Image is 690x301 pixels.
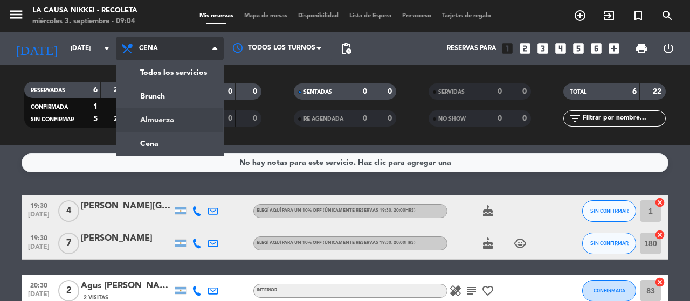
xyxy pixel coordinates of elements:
[114,86,125,94] strong: 22
[481,284,494,297] i: favorite_border
[594,288,625,293] span: CONFIRMADA
[655,32,682,65] div: LOG OUT
[81,232,172,246] div: [PERSON_NAME]
[570,89,586,95] span: TOTAL
[93,103,98,110] strong: 1
[228,88,232,95] strong: 0
[116,132,223,156] a: Cena
[344,13,397,19] span: Lista de Espera
[607,41,621,55] i: add_box
[32,5,137,16] div: La Causa Nikkei - Recoleta
[363,115,367,122] strong: 0
[228,115,232,122] strong: 0
[194,13,239,19] span: Mis reservas
[25,211,52,223] span: [DATE]
[589,41,603,55] i: looks_6
[514,237,527,250] i: child_care
[498,115,502,122] strong: 0
[293,13,344,19] span: Disponibilidad
[31,88,65,93] span: RESERVADAS
[582,113,665,124] input: Filtrar por nombre...
[139,45,158,52] span: Cena
[116,108,223,132] a: Almuerzo
[632,9,645,22] i: turned_in_not
[303,89,332,95] span: SENTADAS
[114,115,125,123] strong: 20
[449,284,462,297] i: healing
[397,13,437,19] span: Pre-acceso
[32,16,137,27] div: miércoles 3. septiembre - 09:04
[257,208,416,213] span: Elegí aquí para un 10% OFF (Únicamente reservas 19:30, 20:00hrs)
[635,42,648,55] span: print
[654,197,665,208] i: cancel
[8,37,65,60] i: [DATE]
[388,115,394,122] strong: 0
[239,157,451,169] div: No hay notas para este servicio. Haz clic para agregar una
[654,229,665,240] i: cancel
[447,45,496,52] span: Reservas para
[603,9,616,22] i: exit_to_app
[116,85,223,108] a: Brunch
[518,41,532,55] i: looks_two
[574,9,586,22] i: add_circle_outline
[81,199,172,213] div: [PERSON_NAME][GEOGRAPHIC_DATA]
[653,88,664,95] strong: 22
[500,41,514,55] i: looks_one
[388,88,394,95] strong: 0
[58,200,79,222] span: 4
[654,277,665,288] i: cancel
[100,42,113,55] i: arrow_drop_down
[438,89,465,95] span: SERVIDAS
[465,284,478,297] i: subject
[25,231,52,243] span: 19:30
[590,208,629,214] span: SIN CONFIRMAR
[662,42,675,55] i: power_settings_new
[25,278,52,291] span: 20:30
[25,243,52,256] span: [DATE]
[31,117,74,122] span: SIN CONFIRMAR
[571,41,585,55] i: looks_5
[257,241,416,245] span: Elegí aquí para un 10% OFF (Únicamente reservas 19:30, 20:00hrs)
[522,88,529,95] strong: 0
[363,88,367,95] strong: 0
[632,88,637,95] strong: 6
[8,6,24,23] i: menu
[522,115,529,122] strong: 0
[481,237,494,250] i: cake
[81,279,172,293] div: Agus [PERSON_NAME]
[93,115,98,123] strong: 5
[590,240,629,246] span: SIN CONFIRMAR
[253,88,259,95] strong: 0
[554,41,568,55] i: looks_4
[569,112,582,125] i: filter_list
[303,116,343,122] span: RE AGENDADA
[116,61,223,85] a: Todos los servicios
[582,233,636,254] button: SIN CONFIRMAR
[257,288,277,292] span: INTERIOR
[536,41,550,55] i: looks_3
[438,116,466,122] span: NO SHOW
[437,13,496,19] span: Tarjetas de regalo
[661,9,674,22] i: search
[481,205,494,218] i: cake
[340,42,353,55] span: pending_actions
[498,88,502,95] strong: 0
[582,200,636,222] button: SIN CONFIRMAR
[31,104,68,110] span: CONFIRMADA
[239,13,293,19] span: Mapa de mesas
[8,6,24,26] button: menu
[58,233,79,254] span: 7
[253,115,259,122] strong: 0
[25,199,52,211] span: 19:30
[93,86,98,94] strong: 6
